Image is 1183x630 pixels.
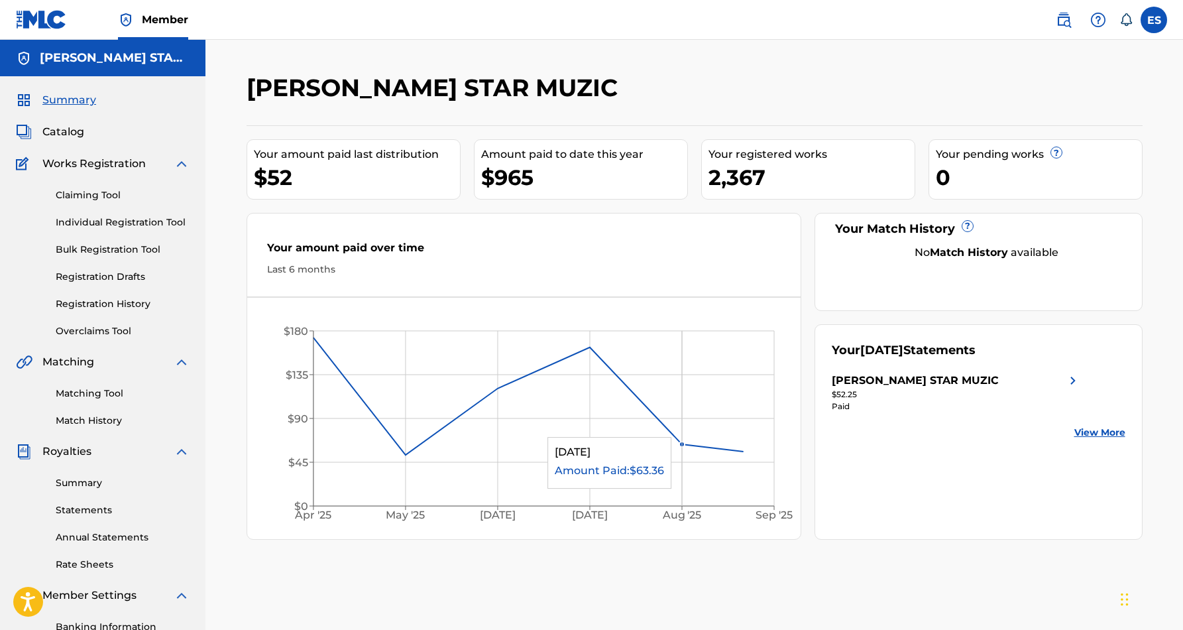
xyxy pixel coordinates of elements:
div: Paid [832,401,1081,412]
tspan: $90 [287,412,308,425]
span: Summary [42,92,96,108]
a: Overclaims Tool [56,324,190,338]
tspan: Apr '25 [294,509,331,522]
span: Works Registration [42,156,146,172]
a: View More [1074,426,1125,440]
img: Top Rightsholder [118,12,134,28]
div: No available [848,245,1125,261]
img: search [1056,12,1072,28]
span: Catalog [42,124,84,140]
img: Matching [16,354,32,370]
a: [PERSON_NAME] STAR MUZICright chevron icon$52.25Paid [832,373,1081,412]
div: Last 6 months [267,263,781,277]
tspan: $0 [294,500,308,513]
img: help [1090,12,1106,28]
img: Summary [16,92,32,108]
div: Your Statements [832,342,976,359]
tspan: May '25 [386,509,425,522]
span: ? [962,221,973,231]
img: expand [174,588,190,603]
div: User Menu [1141,7,1167,33]
a: Public Search [1050,7,1077,33]
tspan: [DATE] [480,509,516,522]
span: Royalties [42,444,91,460]
a: Claiming Tool [56,188,190,202]
a: Match History [56,414,190,428]
span: Member [142,12,188,27]
div: $965 [481,162,687,192]
img: Works Registration [16,156,33,172]
img: Royalties [16,444,32,460]
img: Catalog [16,124,32,140]
a: Registration Drafts [56,270,190,284]
a: Individual Registration Tool [56,216,190,229]
strong: Match History [930,246,1008,259]
h2: [PERSON_NAME] STAR MUZIC [247,73,624,103]
tspan: $45 [288,456,308,469]
a: SummarySummary [16,92,96,108]
a: Annual Statements [56,531,190,544]
a: Summary [56,476,190,490]
a: Rate Sheets [56,558,190,572]
div: Notifications [1119,13,1133,27]
span: Matching [42,354,94,370]
img: Member Settings [16,588,32,603]
img: MLC Logo [16,10,67,29]
h5: SMITH STAR MUZIC [40,50,190,66]
span: Member Settings [42,588,137,603]
a: Statements [56,503,190,517]
img: Accounts [16,50,32,66]
div: Help [1085,7,1111,33]
div: Your pending works [936,147,1142,162]
span: ? [1051,147,1062,158]
img: right chevron icon [1065,373,1081,389]
tspan: Aug '25 [661,509,701,522]
tspan: $135 [285,369,308,381]
img: expand [174,444,190,460]
div: 0 [936,162,1142,192]
div: Amount paid to date this year [481,147,687,162]
a: Bulk Registration Tool [56,243,190,257]
tspan: [DATE] [572,509,608,522]
img: expand [174,354,190,370]
tspan: Sep '25 [756,509,793,522]
img: expand [174,156,190,172]
tspan: $180 [283,325,308,338]
div: Your registered works [708,147,915,162]
div: $52.25 [832,389,1081,401]
div: Your amount paid over time [267,240,781,263]
span: [DATE] [860,343,903,357]
div: Your Match History [832,220,1125,238]
div: [PERSON_NAME] STAR MUZIC [832,373,999,389]
div: Drag [1121,580,1129,619]
a: Registration History [56,297,190,311]
div: $52 [254,162,460,192]
div: Your amount paid last distribution [254,147,460,162]
iframe: Chat Widget [1117,566,1183,630]
a: Matching Tool [56,387,190,401]
a: CatalogCatalog [16,124,84,140]
div: 2,367 [708,162,915,192]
